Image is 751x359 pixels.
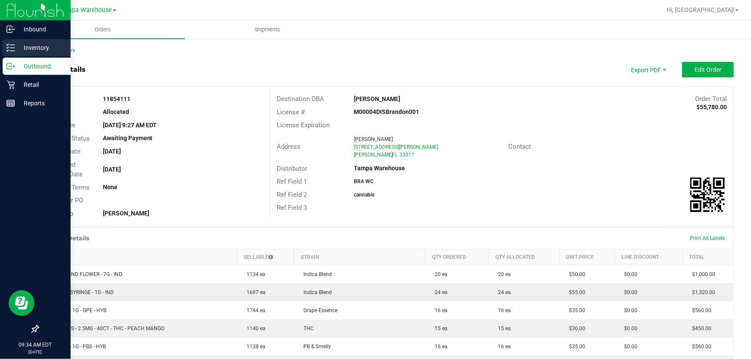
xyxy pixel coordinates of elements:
iframe: Resource center [9,290,34,316]
span: Ref Field 2 [277,191,307,199]
span: $450.00 [688,325,711,331]
span: 16 ea [430,307,448,313]
span: 24 ea [430,289,448,295]
strong: BRA WC [354,178,374,184]
span: 16 ea [430,344,448,350]
span: Tampa Warehouse [59,6,112,14]
span: [PERSON_NAME] [354,152,393,158]
p: Inventory [15,43,67,53]
span: $560.00 [688,307,711,313]
strong: Tampa Warehouse [354,165,405,172]
inline-svg: Inventory [6,43,15,52]
button: Edit Order [682,62,734,77]
span: $0.00 [620,271,637,277]
inline-svg: Outbound [6,62,15,71]
span: $0.00 [620,344,637,350]
span: Address [277,143,300,150]
span: 16 ea [494,307,511,313]
strong: None [103,184,117,190]
span: SW - FSO SYRINGE - 1G - IND [44,289,114,295]
span: 1138 ea [242,344,266,350]
span: License Expiration [277,121,330,129]
span: , [392,152,392,158]
inline-svg: Reports [6,99,15,107]
qrcode: 11854111 [690,178,725,212]
span: [STREET_ADDRESS][PERSON_NAME] [354,144,439,150]
span: $55.00 [565,289,585,295]
strong: [DATE] 9:27 AM EDT [103,122,157,129]
p: Reports [15,98,67,108]
span: $0.00 [620,325,637,331]
span: $1,320.00 [688,289,715,295]
span: Grape Essence [299,307,337,313]
th: Qty Allocated [488,249,559,265]
span: $35.00 [565,307,585,313]
th: Item [39,249,237,265]
span: Print All Labels [690,235,725,241]
span: FT - KIEF - 1G - PBS - HYB [44,344,106,350]
span: $30.00 [565,325,585,331]
strong: Awaiting Payment [103,135,153,141]
span: PB & Smelly [299,344,331,350]
span: 1744 ea [242,307,266,313]
p: Inbound [15,24,67,34]
span: Contact [508,143,531,150]
p: 09:34 AM EDT [4,341,67,349]
p: Outbound [15,61,67,71]
span: Order Total [695,95,727,103]
strong: $55,780.00 [696,104,727,110]
p: Retail [15,80,67,90]
li: Export PDF [622,62,674,77]
strong: [DATE] [103,148,121,155]
span: [PERSON_NAME] [354,136,393,142]
span: Hi, [GEOGRAPHIC_DATA]! [667,6,735,13]
span: FT - KIEF - 1G - GPE - HYB [44,307,107,313]
th: Total [683,249,733,265]
span: 1134 ea [242,271,266,277]
span: $50.00 [565,271,585,277]
span: 20 ea [494,271,511,277]
span: Indica Blend [299,289,332,295]
span: 15 ea [494,325,511,331]
th: Line Discount [615,249,683,265]
a: Shipments [185,21,349,39]
strong: [DATE] [103,166,121,173]
span: $1,000.00 [688,271,715,277]
th: Unit Price [559,249,615,265]
p: [DATE] [4,349,67,355]
span: HT - MINTS - 2.5MG - 40CT - THC - PEACH MANGO [44,325,165,331]
span: License # [277,108,305,116]
img: Scan me! [690,178,725,212]
span: Orders [83,26,123,34]
span: Shipments [243,26,292,34]
span: Destination DBA [277,95,324,103]
span: 1697 ea [242,289,266,295]
strong: 11854111 [103,95,130,102]
span: Ref Field 1 [277,178,307,185]
span: $0.00 [620,307,637,313]
strong: Allocated [103,108,129,115]
strong: M00004DISBrandon001 [354,108,420,115]
span: Distributor [277,165,307,172]
span: 15 ea [430,325,448,331]
span: 33511 [400,152,415,158]
span: FT - GROUND FLOWER - 7G - IND [44,271,123,277]
span: THC [299,325,314,331]
span: Edit Order [695,66,721,73]
inline-svg: Inbound [6,25,15,34]
span: 1140 ea [242,325,266,331]
strong: [PERSON_NAME] [354,95,401,102]
inline-svg: Retail [6,80,15,89]
span: 16 ea [494,344,511,350]
th: Sellable [237,249,294,265]
span: Ref Field 3 [277,204,307,212]
span: 20 ea [430,271,448,277]
span: FL [392,152,398,158]
span: 24 ea [494,289,511,295]
strong: cannabis [354,192,375,198]
span: $560.00 [688,344,711,350]
th: Strain [294,249,425,265]
strong: [PERSON_NAME] [103,210,149,217]
span: $35.00 [565,344,585,350]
